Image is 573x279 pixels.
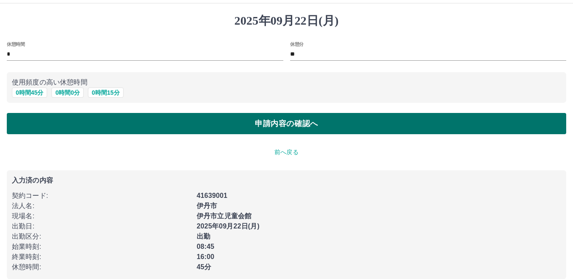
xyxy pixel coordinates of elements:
p: 休憩時間 : [12,262,192,272]
b: 2025年09月22日(月) [197,223,260,230]
b: 41639001 [197,192,227,199]
p: 入力済の内容 [12,177,561,184]
button: 0時間0分 [51,87,84,98]
p: 出勤日 : [12,221,192,231]
b: 45分 [197,263,211,271]
p: 現場名 : [12,211,192,221]
p: 法人名 : [12,201,192,211]
p: 使用頻度の高い休憩時間 [12,77,561,87]
p: 契約コード : [12,191,192,201]
p: 出勤区分 : [12,231,192,242]
b: 16:00 [197,253,215,260]
p: 始業時刻 : [12,242,192,252]
p: 終業時刻 : [12,252,192,262]
label: 休憩分 [290,41,304,47]
label: 休憩時間 [7,41,25,47]
button: 申請内容の確認へ [7,113,566,134]
b: 08:45 [197,243,215,250]
button: 0時間45分 [12,87,47,98]
b: 伊丹市 [197,202,217,209]
button: 0時間15分 [88,87,123,98]
p: 前へ戻る [7,148,566,157]
b: 伊丹市立児童会館 [197,212,251,220]
b: 出勤 [197,233,210,240]
h1: 2025年09月22日(月) [7,14,566,28]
